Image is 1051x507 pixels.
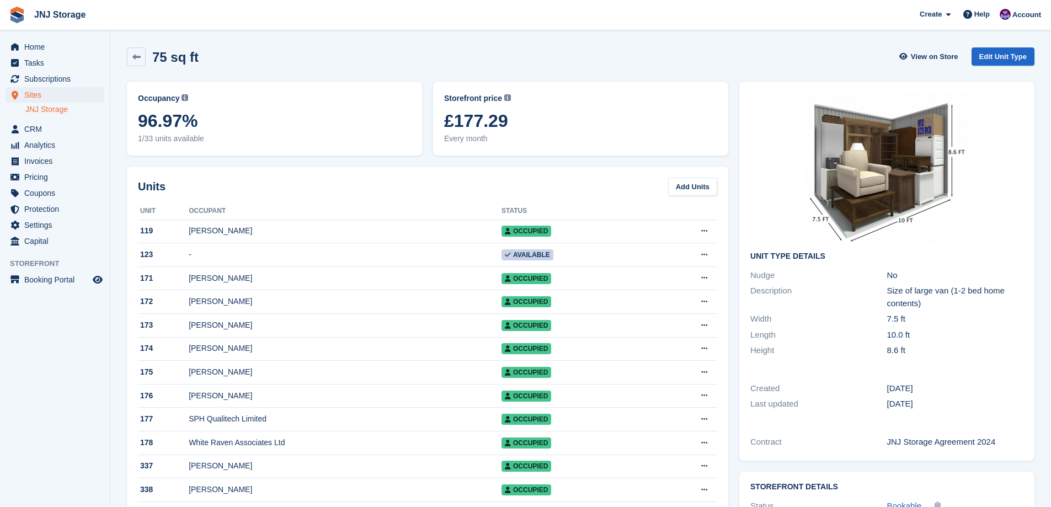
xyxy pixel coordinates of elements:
[6,87,104,103] a: menu
[30,6,90,24] a: JNJ Storage
[9,7,25,23] img: stora-icon-8386f47178a22dfd0bd8f6a31ec36ba5ce8667c1dd55bd0f319d3a0aa187defe.svg
[502,226,551,237] span: Occupied
[189,296,502,307] div: [PERSON_NAME]
[502,249,553,260] span: Available
[502,320,551,331] span: Occupied
[10,258,110,269] span: Storefront
[6,272,104,287] a: menu
[898,47,963,66] a: View on Store
[668,178,717,196] a: Add Units
[24,233,90,249] span: Capital
[444,93,502,104] span: Storefront price
[972,47,1034,66] a: Edit Unit Type
[189,460,502,472] div: [PERSON_NAME]
[138,319,189,331] div: 173
[189,343,502,354] div: [PERSON_NAME]
[24,153,90,169] span: Invoices
[138,437,189,449] div: 178
[502,461,551,472] span: Occupied
[6,153,104,169] a: menu
[24,87,90,103] span: Sites
[189,390,502,402] div: [PERSON_NAME]
[887,398,1023,410] div: [DATE]
[750,252,1023,261] h2: Unit Type details
[138,390,189,402] div: 176
[502,437,551,449] span: Occupied
[750,313,887,325] div: Width
[6,71,104,87] a: menu
[189,484,502,495] div: [PERSON_NAME]
[6,169,104,185] a: menu
[750,285,887,309] div: Description
[504,94,511,101] img: icon-info-grey-7440780725fd019a000dd9b08b2336e03edf1995a4989e88bcd33f0948082b44.svg
[887,329,1023,341] div: 10.0 ft
[750,269,887,282] div: Nudge
[189,437,502,449] div: White Raven Associates Ltd
[6,217,104,233] a: menu
[138,202,189,220] th: Unit
[750,329,887,341] div: Length
[444,111,717,131] span: £177.29
[887,344,1023,357] div: 8.6 ft
[6,55,104,71] a: menu
[25,104,104,115] a: JNJ Storage
[502,367,551,378] span: Occupied
[24,121,90,137] span: CRM
[887,269,1023,282] div: No
[189,202,502,220] th: Occupant
[138,273,189,284] div: 171
[138,93,179,104] span: Occupancy
[24,272,90,287] span: Booking Portal
[6,233,104,249] a: menu
[152,50,199,65] h2: 75 sq ft
[24,217,90,233] span: Settings
[6,121,104,137] a: menu
[502,202,650,220] th: Status
[138,249,189,260] div: 123
[502,414,551,425] span: Occupied
[138,484,189,495] div: 338
[1000,9,1011,20] img: Jonathan Scrase
[502,273,551,284] span: Occupied
[887,436,1023,449] div: JNJ Storage Agreement 2024
[6,39,104,55] a: menu
[804,93,970,243] img: Website-75-SQ-FT-980x891.png
[502,343,551,354] span: Occupied
[24,137,90,153] span: Analytics
[887,285,1023,309] div: Size of large van (1-2 bed home contents)
[974,9,990,20] span: Help
[502,484,551,495] span: Occupied
[887,313,1023,325] div: 7.5 ft
[91,273,104,286] a: Preview store
[189,413,502,425] div: SPH Qualitech Limited
[750,398,887,410] div: Last updated
[1012,9,1041,20] span: Account
[6,137,104,153] a: menu
[911,51,958,62] span: View on Store
[138,343,189,354] div: 174
[182,94,188,101] img: icon-info-grey-7440780725fd019a000dd9b08b2336e03edf1995a4989e88bcd33f0948082b44.svg
[502,391,551,402] span: Occupied
[138,111,411,131] span: 96.97%
[189,319,502,331] div: [PERSON_NAME]
[750,483,1023,492] h2: Storefront Details
[189,243,502,267] td: -
[189,273,502,284] div: [PERSON_NAME]
[24,201,90,217] span: Protection
[6,185,104,201] a: menu
[138,133,411,145] span: 1/33 units available
[750,344,887,357] div: Height
[920,9,942,20] span: Create
[138,225,189,237] div: 119
[138,460,189,472] div: 337
[444,133,717,145] span: Every month
[24,169,90,185] span: Pricing
[24,185,90,201] span: Coupons
[24,71,90,87] span: Subscriptions
[138,413,189,425] div: 177
[750,382,887,395] div: Created
[887,382,1023,395] div: [DATE]
[138,178,166,195] h2: Units
[138,296,189,307] div: 172
[138,366,189,378] div: 175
